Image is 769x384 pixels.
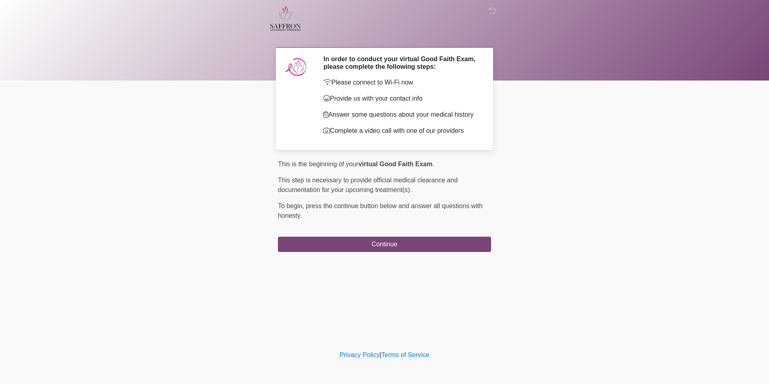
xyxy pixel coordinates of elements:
span: This is the beginning of your [278,161,358,167]
button: Continue [278,237,491,252]
strong: virtual Good Faith Exam [358,161,432,167]
p: Complete a video call with one of our providers [323,126,479,136]
span: press the continue button below and answer all questions with honesty. [278,202,483,219]
span: . [432,161,434,167]
span: To begin, [278,202,306,209]
img: Saffron Laser Aesthetics and Medical Spa Logo [270,6,301,31]
a: Privacy Policy [340,351,380,358]
a: Terms of Service [381,351,429,358]
h2: In order to conduct your virtual Good Faith Exam, please complete the following steps: [323,55,479,70]
p: Answer some questions about your medical history [323,110,479,120]
p: Provide us with your contact info [323,94,479,103]
img: Agent Avatar [284,55,308,79]
a: | [380,351,381,358]
p: Please connect to Wi-Fi now [323,78,479,87]
span: This step is necessary to provide official medical clearance and documentation for your upcoming ... [278,177,458,193]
